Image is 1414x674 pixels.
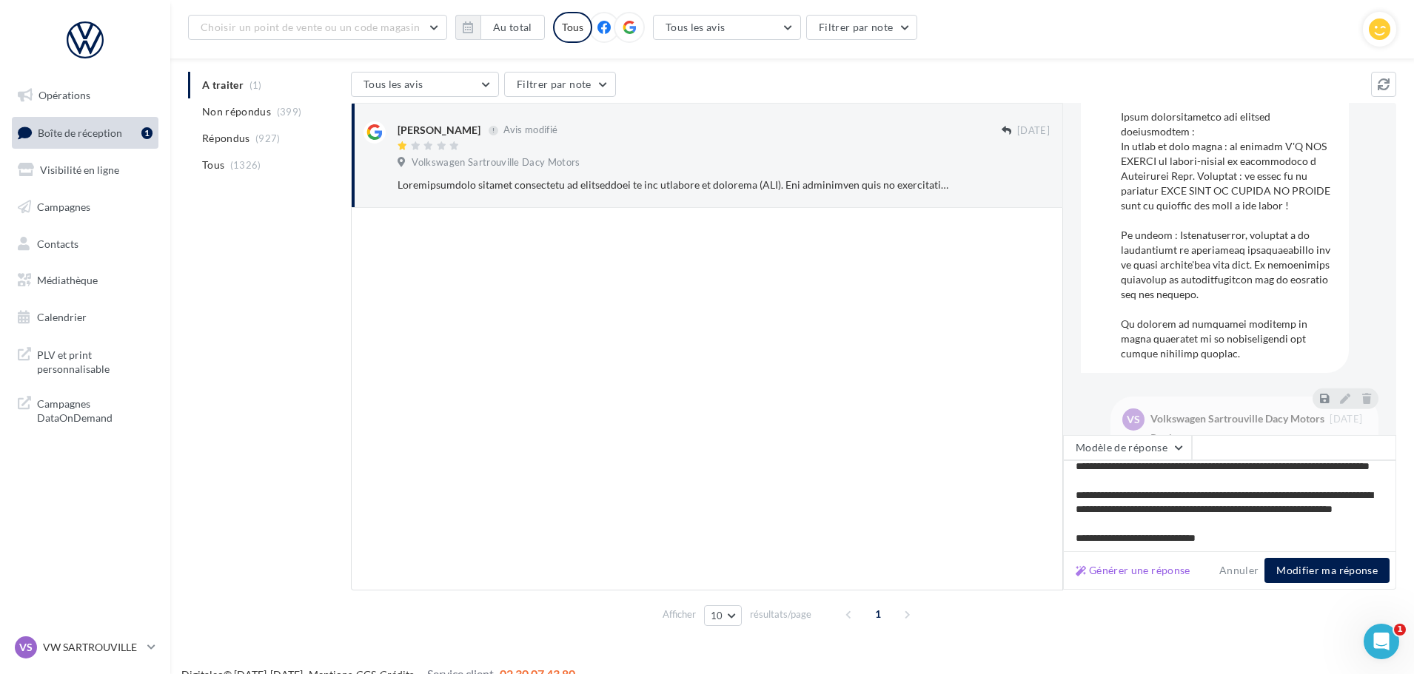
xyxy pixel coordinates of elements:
span: Contacts [37,237,78,249]
span: 1 [1394,624,1406,636]
span: Médiathèque [37,274,98,286]
span: 1 [866,602,890,626]
span: (927) [255,132,281,144]
div: Loremipsumdolo sitamet consectetu ad elitseddoei te inc utlabore et dolorema (ALI). Eni adminimve... [398,178,954,192]
button: Filtrer par note [806,15,918,40]
button: Tous les avis [653,15,801,40]
span: (1326) [230,159,261,171]
a: Campagnes [9,192,161,223]
button: Filtrer par note [504,72,616,97]
span: PLV et print personnalisable [37,345,153,377]
span: Opérations [38,89,90,101]
span: Tous [202,158,224,172]
span: Répondus [202,131,250,146]
button: Générer une réponse [1070,562,1196,579]
span: Calendrier [37,311,87,323]
button: Au total [455,15,545,40]
a: Boîte de réception1 [9,117,161,149]
span: Afficher [663,607,696,621]
a: Médiathèque [9,265,161,296]
button: Tous les avis [351,72,499,97]
div: Volkswagen Sartrouville Dacy Motors [1150,414,1324,424]
button: 10 [704,605,742,626]
div: Tous [553,12,592,43]
a: Campagnes DataOnDemand [9,388,161,431]
span: (399) [277,106,302,118]
a: Contacts [9,229,161,260]
a: VS VW SARTROUVILLE [12,633,158,661]
span: [DATE] [1017,124,1050,138]
iframe: Intercom live chat [1364,624,1399,659]
button: Choisir un point de vente ou un code magasin [188,15,447,40]
span: Campagnes DataOnDemand [37,394,153,425]
span: Tous les avis [666,21,726,33]
button: Modifier ma réponse [1264,558,1390,583]
span: Avis modifié [503,124,557,136]
span: Boîte de réception [38,126,122,138]
button: Au total [480,15,545,40]
span: Volkswagen Sartrouville Dacy Motors [412,156,580,169]
a: PLV et print personnalisable [9,339,161,383]
a: Visibilité en ligne [9,155,161,186]
span: 10 [711,610,723,621]
span: Choisir un point de vente ou un code magasin [201,21,420,33]
span: Tous les avis [363,78,423,90]
div: [PERSON_NAME] [398,123,480,138]
span: VS [1127,412,1140,427]
button: Modèle de réponse [1063,435,1192,460]
span: [DATE] [1330,414,1362,424]
p: VW SARTROUVILLE [43,640,141,655]
a: Calendrier [9,302,161,333]
span: Visibilité en ligne [40,164,119,176]
div: Bonjour, Nous sommes désolés que nos services n'aient pas été à la hauteur de vos attentes. Pouve... [1150,431,1367,534]
div: 1 [141,127,153,139]
button: Annuler [1213,562,1264,579]
a: Opérations [9,80,161,111]
span: VS [19,640,33,655]
span: Campagnes [37,200,90,213]
span: résultats/page [750,607,811,621]
span: Non répondus [202,104,271,119]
